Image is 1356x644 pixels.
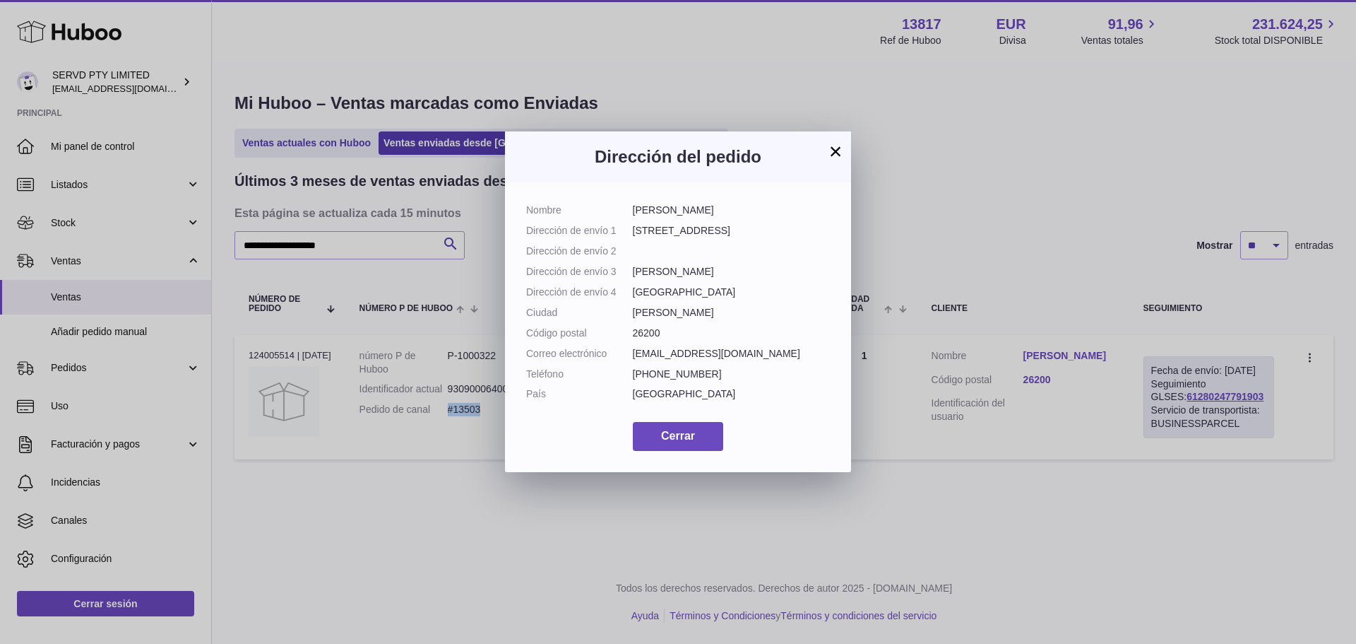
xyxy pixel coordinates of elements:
[633,387,831,401] dd: [GEOGRAPHIC_DATA]
[526,224,633,238] dt: Dirección de envío 1
[633,327,831,340] dd: 26200
[633,265,831,279] dd: [PERSON_NAME]
[633,422,723,451] button: Cerrar
[633,306,831,320] dd: [PERSON_NAME]
[526,368,633,381] dt: Teléfono
[633,347,831,361] dd: [EMAIL_ADDRESS][DOMAIN_NAME]
[526,306,633,320] dt: Ciudad
[526,286,633,299] dt: Dirección de envío 4
[526,146,830,168] h3: Dirección del pedido
[526,347,633,361] dt: Correo electrónico
[633,204,831,217] dd: [PERSON_NAME]
[661,430,695,442] span: Cerrar
[633,286,831,299] dd: [GEOGRAPHIC_DATA]
[633,368,831,381] dd: [PHONE_NUMBER]
[526,245,633,258] dt: Dirección de envío 2
[827,143,844,160] button: ×
[526,327,633,340] dt: Código postal
[633,224,831,238] dd: [STREET_ADDRESS]
[526,204,633,217] dt: Nombre
[526,265,633,279] dt: Dirección de envío 3
[526,387,633,401] dt: País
